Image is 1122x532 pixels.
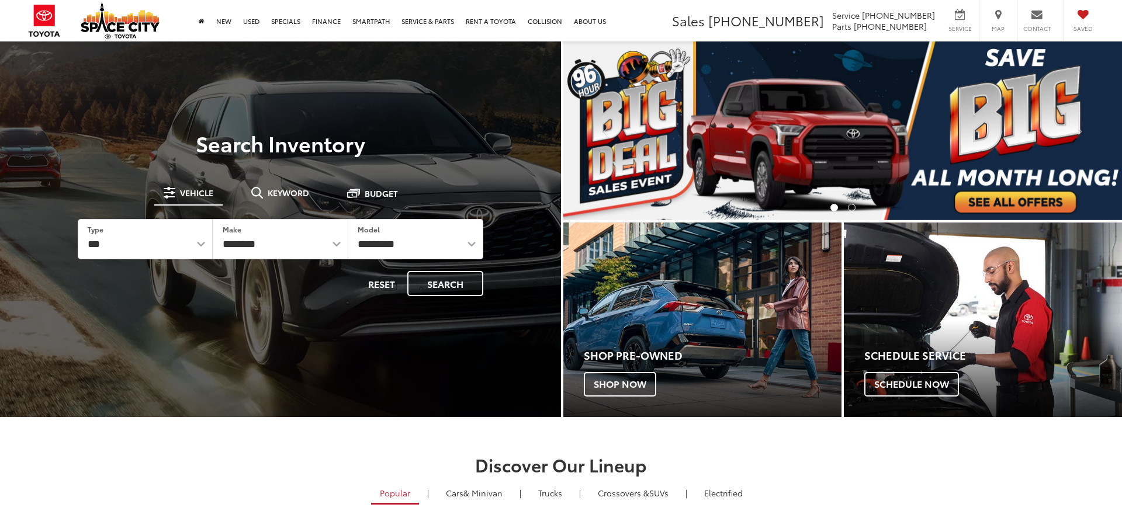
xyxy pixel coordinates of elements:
[180,189,213,197] span: Vehicle
[598,487,649,499] span: Crossovers &
[695,483,752,503] a: Electrified
[683,487,690,499] li: |
[437,483,511,503] a: Cars
[985,25,1011,33] span: Map
[848,204,856,211] li: Go to slide number 2.
[407,271,483,296] button: Search
[81,2,160,39] img: Space City Toyota
[1070,25,1096,33] span: Saved
[1038,65,1122,197] button: Click to view next picture.
[563,222,841,417] a: Shop Pre-Owned Shop Now
[830,204,838,211] li: Go to slide number 1.
[358,224,380,234] label: Model
[864,372,959,397] span: Schedule Now
[672,11,705,30] span: Sales
[463,487,503,499] span: & Minivan
[563,65,647,197] button: Click to view previous picture.
[88,224,103,234] label: Type
[424,487,432,499] li: |
[947,25,973,33] span: Service
[358,271,405,296] button: Reset
[576,487,584,499] li: |
[563,41,1122,220] section: Carousel section with vehicle pictures - may contain disclaimers.
[589,483,677,503] a: SUVs
[223,224,241,234] label: Make
[864,350,1122,361] h4: Schedule Service
[365,189,398,197] span: Budget
[862,9,935,21] span: [PHONE_NUMBER]
[844,222,1122,417] div: Toyota
[708,11,824,30] span: [PHONE_NUMBER]
[1023,25,1051,33] span: Contact
[584,372,656,397] span: Shop Now
[563,41,1122,220] img: Big Deal Sales Event
[529,483,571,503] a: Trucks
[832,9,860,21] span: Service
[563,222,841,417] div: Toyota
[854,20,927,32] span: [PHONE_NUMBER]
[844,222,1122,417] a: Schedule Service Schedule Now
[517,487,524,499] li: |
[584,350,841,361] h4: Shop Pre-Owned
[563,41,1122,220] div: carousel slide number 1 of 2
[149,455,973,474] h2: Discover Our Lineup
[268,189,309,197] span: Keyword
[832,20,851,32] span: Parts
[371,483,419,505] a: Popular
[49,131,512,155] h3: Search Inventory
